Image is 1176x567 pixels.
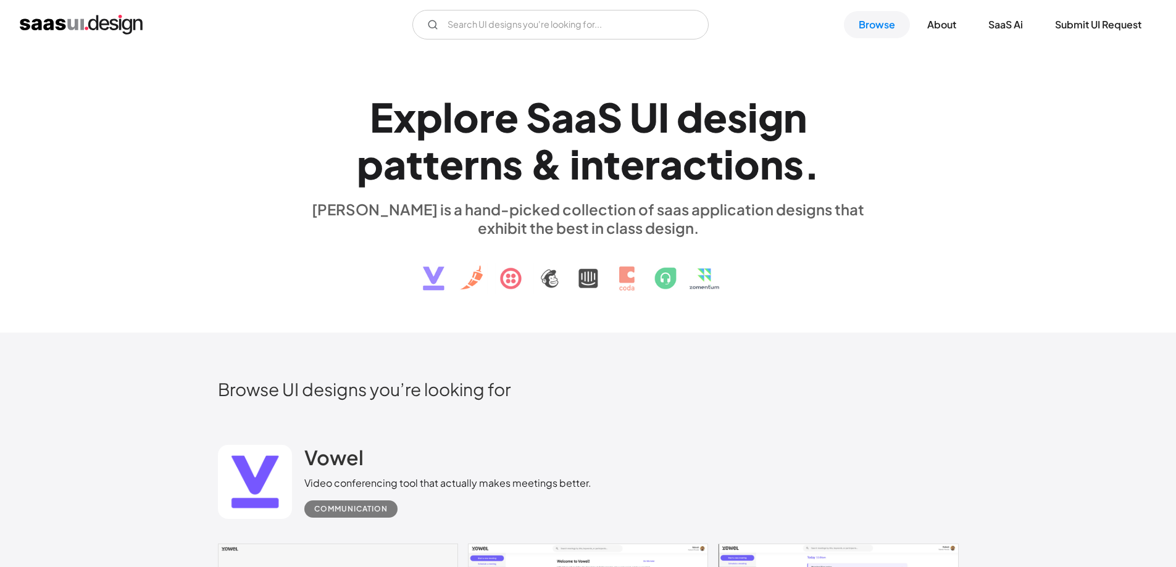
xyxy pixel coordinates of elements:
div: i [724,140,734,188]
div: p [357,140,383,188]
a: About [912,11,971,38]
div: r [464,140,479,188]
div: i [748,93,758,141]
div: & [530,140,562,188]
div: l [443,93,453,141]
div: g [758,93,783,141]
div: n [783,93,807,141]
div: Communication [314,502,388,516]
div: a [551,93,574,141]
div: x [393,93,416,141]
div: t [406,140,423,188]
h1: Explore SaaS UI design patterns & interactions. [304,93,872,188]
h2: Vowel [304,445,364,470]
div: a [383,140,406,188]
div: n [760,140,783,188]
div: o [453,93,479,141]
div: r [644,140,660,188]
a: Vowel [304,445,364,476]
form: Email Form [412,10,709,39]
div: t [707,140,724,188]
div: I [658,93,669,141]
div: r [479,93,494,141]
div: s [783,140,804,188]
div: S [526,93,551,141]
div: U [630,93,658,141]
div: e [703,93,727,141]
div: n [479,140,503,188]
div: t [604,140,620,188]
div: a [660,140,683,188]
img: text, icon, saas logo [401,237,775,301]
div: n [580,140,604,188]
div: s [503,140,523,188]
a: SaaS Ai [974,11,1038,38]
div: e [440,140,464,188]
a: Submit UI Request [1040,11,1156,38]
div: s [727,93,748,141]
div: d [677,93,703,141]
input: Search UI designs you're looking for... [412,10,709,39]
div: . [804,140,820,188]
a: Browse [844,11,910,38]
div: [PERSON_NAME] is a hand-picked collection of saas application designs that exhibit the best in cl... [304,200,872,237]
h2: Browse UI designs you’re looking for [218,378,959,400]
div: e [620,140,644,188]
div: Video conferencing tool that actually makes meetings better. [304,476,591,490]
div: o [734,140,760,188]
div: E [370,93,393,141]
div: e [494,93,519,141]
div: a [574,93,597,141]
div: i [570,140,580,188]
div: p [416,93,443,141]
a: home [20,15,143,35]
div: t [423,140,440,188]
div: c [683,140,707,188]
div: S [597,93,622,141]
